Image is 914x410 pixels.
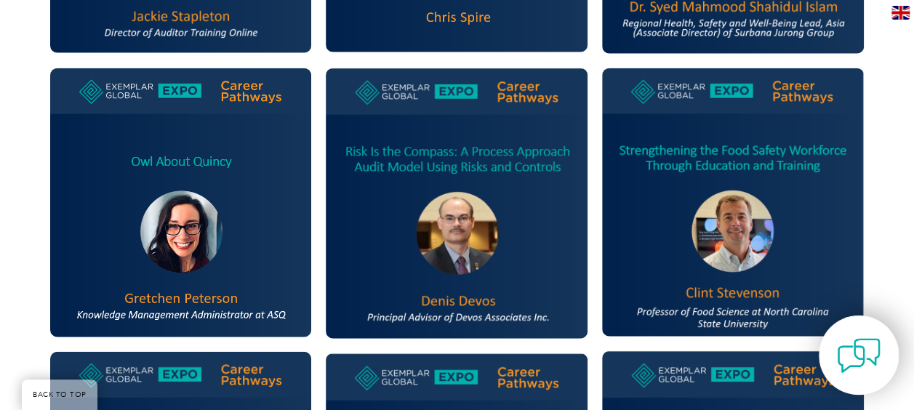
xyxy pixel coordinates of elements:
[50,68,312,337] img: ASQ
[22,379,97,410] a: BACK TO TOP
[891,6,910,20] img: en
[326,68,588,339] img: Denis
[837,334,881,377] img: contact-chat.png
[602,68,864,337] img: Clint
